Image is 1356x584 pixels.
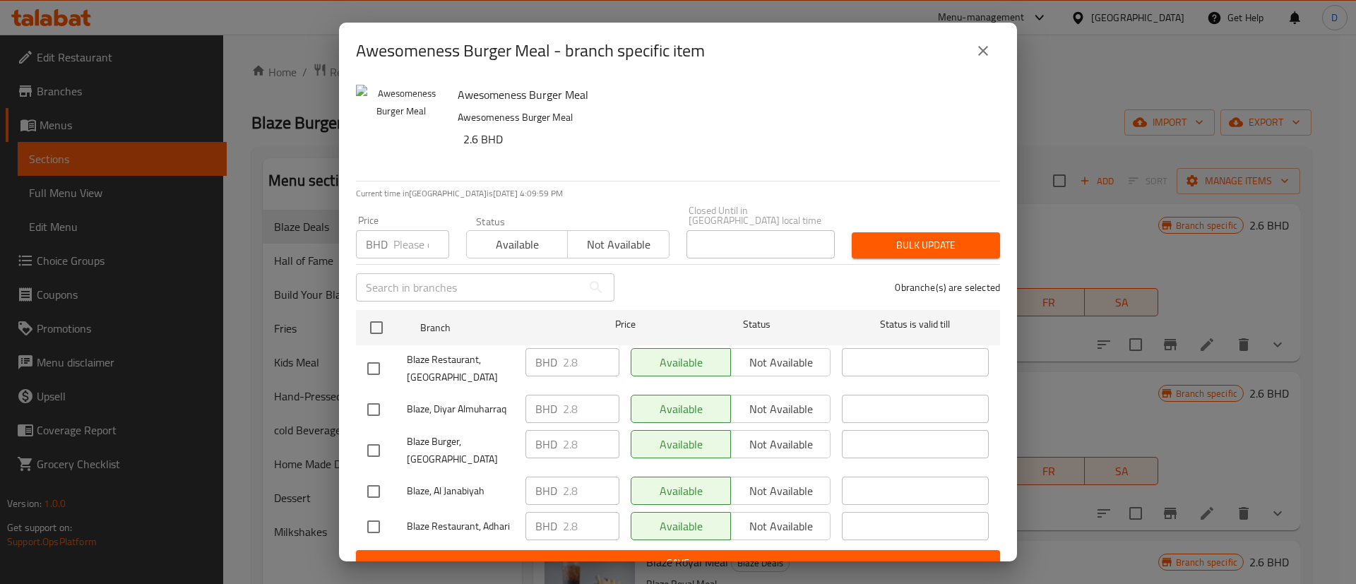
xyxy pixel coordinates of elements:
input: Please enter price [563,477,619,505]
span: Price [578,316,672,333]
h6: Awesomeness Burger Meal [458,85,989,105]
p: BHD [535,518,557,535]
p: BHD [366,236,388,253]
span: Status [684,316,831,333]
span: Bulk update [863,237,989,254]
h6: 2.6 BHD [463,129,989,149]
h2: Awesomeness Burger Meal - branch specific item [356,40,705,62]
p: BHD [535,436,557,453]
p: BHD [535,354,557,371]
p: Current time in [GEOGRAPHIC_DATA] is [DATE] 4:09:59 PM [356,187,1000,200]
p: BHD [535,482,557,499]
button: Save [356,550,1000,576]
span: Blaze, Diyar Almuharraq [407,400,514,418]
input: Please enter price [563,395,619,423]
input: Please enter price [563,348,619,376]
span: Status is valid till [842,316,989,333]
span: Not available [573,234,663,255]
input: Please enter price [393,230,449,258]
img: Awesomeness Burger Meal [356,85,446,175]
button: Not available [567,230,669,258]
span: Blaze, Al Janabiyah [407,482,514,500]
input: Search in branches [356,273,582,302]
span: Save [367,554,989,572]
span: Blaze Restaurant, [GEOGRAPHIC_DATA] [407,351,514,386]
span: Available [472,234,562,255]
span: Branch [420,319,567,337]
span: Blaze Restaurant, Adhari [407,518,514,535]
p: BHD [535,400,557,417]
input: Please enter price [563,430,619,458]
p: Awesomeness Burger Meal [458,109,989,126]
button: Available [466,230,568,258]
span: Blaze Burger, [GEOGRAPHIC_DATA] [407,433,514,468]
button: Bulk update [852,232,1000,258]
p: 0 branche(s) are selected [895,280,1000,294]
input: Please enter price [563,512,619,540]
button: close [966,34,1000,68]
